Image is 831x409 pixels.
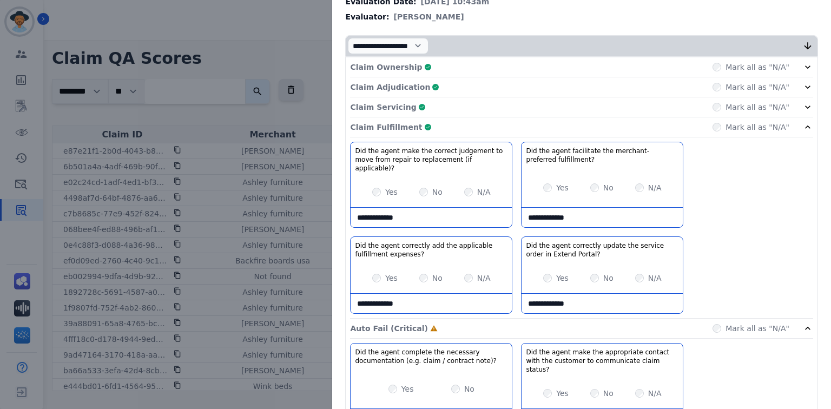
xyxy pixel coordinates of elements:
label: Yes [385,187,398,197]
label: No [432,187,443,197]
label: N/A [648,273,662,283]
label: No [464,384,474,394]
label: Yes [385,273,398,283]
label: No [603,273,614,283]
h3: Did the agent facilitate the merchant-preferred fulfillment? [526,147,678,164]
label: Mark all as "N/A" [726,102,789,113]
label: Mark all as "N/A" [726,82,789,93]
label: Mark all as "N/A" [726,122,789,133]
label: Mark all as "N/A" [726,323,789,334]
label: No [603,182,614,193]
label: N/A [477,187,491,197]
label: Mark all as "N/A" [726,62,789,72]
label: Yes [556,273,569,283]
div: Evaluator: [345,11,818,22]
h3: Did the agent make the appropriate contact with the customer to communicate claim status? [526,348,678,374]
h3: Did the agent make the correct judgement to move from repair to replacement (if applicable)? [355,147,507,173]
h3: Did the agent correctly update the service order in Extend Portal? [526,241,678,259]
h3: Did the agent correctly add the applicable fulfillment expenses? [355,241,507,259]
p: Claim Ownership [350,62,422,72]
h3: Did the agent complete the necessary documentation (e.g. claim / contract note)? [355,348,507,365]
p: Claim Servicing [350,102,416,113]
label: Yes [556,388,569,399]
label: N/A [648,182,662,193]
label: N/A [477,273,491,283]
label: Yes [401,384,414,394]
span: [PERSON_NAME] [394,11,464,22]
label: Yes [556,182,569,193]
p: Claim Adjudication [350,82,430,93]
p: Auto Fail (Critical) [350,323,427,334]
p: Claim Fulfillment [350,122,422,133]
label: N/A [648,388,662,399]
label: No [603,388,614,399]
label: No [432,273,443,283]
